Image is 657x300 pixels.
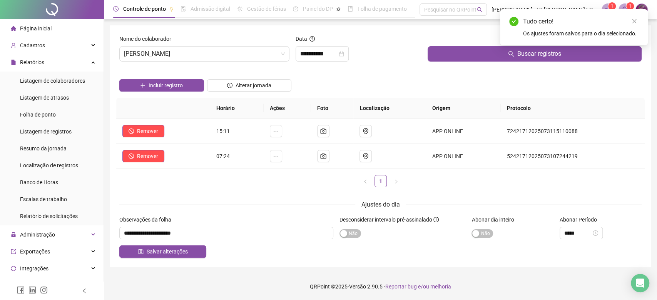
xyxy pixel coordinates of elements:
span: pushpin [336,7,341,12]
th: Protocolo [501,98,645,119]
span: file [11,60,16,65]
span: Banco de Horas [20,179,58,185]
th: Ações [264,98,311,119]
button: Buscar registros [428,46,642,62]
sup: 1 [626,2,634,10]
span: Resumo da jornada [20,145,67,152]
button: Alterar jornada [207,79,292,92]
span: save [138,249,144,254]
span: Buscar registros [517,49,561,58]
a: Close [630,17,639,25]
button: Salvar alterações [119,245,206,258]
span: Salvar alterações [147,247,188,256]
label: Observações da folha [119,215,176,224]
span: instagram [40,286,48,294]
span: search [477,7,483,13]
span: Versão [349,283,366,290]
a: Alterar jornada [207,83,292,89]
span: Admissão digital [191,6,230,12]
div: Open Intercom Messenger [631,274,649,292]
span: pushpin [169,7,174,12]
span: Relatórios [20,59,44,65]
span: dashboard [293,6,298,12]
span: Listagem de atrasos [20,95,69,101]
td: APP ONLINE [426,144,501,169]
span: bell [621,6,628,13]
span: export [11,249,16,254]
span: Escalas de trabalho [20,196,67,202]
footer: QRPoint © 2025 - 2.90.5 - [104,273,657,300]
button: right [390,175,402,187]
span: clock-circle [227,83,232,88]
span: camera [320,153,326,159]
span: stop [129,153,134,159]
span: Cadastros [20,42,45,48]
span: left [363,179,368,184]
span: plus [140,83,145,88]
li: 1 [374,175,387,187]
span: Painel do DP [303,6,333,12]
span: Integrações [20,265,48,272]
span: facebook [17,286,25,294]
span: user-add [11,43,16,48]
span: check-circle [509,17,518,26]
span: clock-circle [113,6,119,12]
span: 1 [629,3,632,9]
span: [PERSON_NAME] - I D [PERSON_NAME] LOGISTICA [491,5,597,14]
td: 72421712025073115110088 [501,119,645,144]
td: APP ONLINE [426,119,501,144]
span: Relatório de solicitações [20,213,78,219]
div: Os ajustes foram salvos para o dia selecionado. [523,29,639,38]
span: home [11,26,16,31]
span: linkedin [28,286,36,294]
span: Listagem de registros [20,128,72,135]
span: Localização de registros [20,162,78,168]
span: Página inicial [20,25,52,32]
span: 1 [611,3,614,9]
span: Controle de ponto [123,6,166,12]
span: info-circle [433,217,439,222]
span: Folha de ponto [20,112,56,118]
td: 52421712025073107244219 [501,144,645,169]
th: Localização [353,98,426,119]
span: Ajustes do dia [361,201,400,208]
button: Remover [122,150,164,162]
span: camera [320,128,326,134]
span: Listagem de colaboradores [20,78,85,84]
span: Folha de pagamento [358,6,407,12]
span: lock [11,232,16,237]
th: Foto [311,98,354,119]
span: ellipsis [273,153,279,159]
a: 1 [375,175,386,187]
span: Remover [137,152,158,160]
span: 15:11 [216,128,230,134]
button: left [359,175,371,187]
span: sync [11,266,16,271]
span: Reportar bug e/ou melhoria [385,283,451,290]
li: Próxima página [390,175,402,187]
th: Origem [426,98,501,119]
span: notification [604,6,611,13]
span: environment [363,153,369,159]
sup: 1 [608,2,616,10]
label: Nome do colaborador [119,35,176,43]
span: ellipsis [273,128,279,134]
span: Alterar jornada [236,81,271,90]
span: Exportações [20,248,50,255]
span: stop [129,128,134,134]
span: Administração [20,232,55,238]
span: Remover [137,127,158,135]
button: Incluir registro [119,79,204,92]
span: environment [363,128,369,134]
img: 23590 [636,4,647,15]
span: Gestão de férias [247,6,286,12]
span: Data [296,36,307,42]
span: 07:24 [216,153,230,159]
span: right [394,179,398,184]
label: Abonar Período [560,215,602,224]
th: Horário [210,98,264,119]
span: question-circle [309,36,315,42]
span: REINALDO DA ROCHA MARINHO [124,47,285,61]
li: Página anterior [359,175,371,187]
span: close [632,18,637,24]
